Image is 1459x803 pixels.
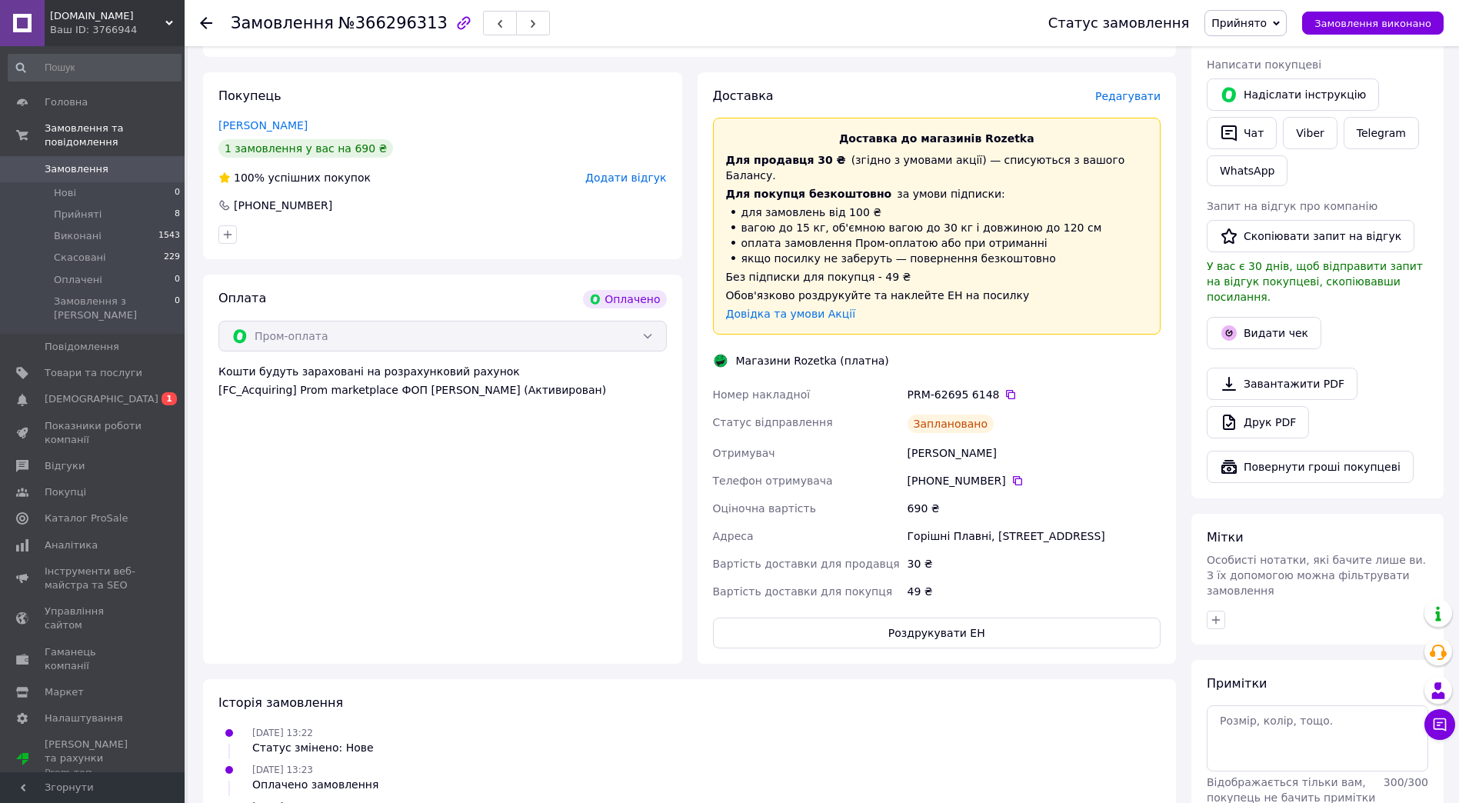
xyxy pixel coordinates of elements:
[218,695,343,710] span: Історія замовлення
[1207,317,1321,349] button: Видати чек
[1314,18,1431,29] span: Замовлення виконано
[252,777,378,792] div: Оплачено замовлення
[175,208,180,222] span: 8
[1207,117,1277,149] button: Чат
[1207,530,1244,545] span: Мітки
[904,578,1164,605] div: 49 ₴
[904,550,1164,578] div: 30 ₴
[232,198,334,213] div: [PHONE_NUMBER]
[904,522,1164,550] div: Горішні Плавні, [STREET_ADDRESS]
[45,605,142,632] span: Управління сайтом
[726,186,1148,202] div: за умови підписки:
[252,765,313,775] span: [DATE] 13:23
[252,728,313,738] span: [DATE] 13:22
[1207,554,1426,597] span: Особисті нотатки, які бачите лише ви. З їх допомогою можна фільтрувати замовлення
[1207,200,1377,212] span: Запит на відгук про компанію
[45,340,119,354] span: Повідомлення
[45,711,123,725] span: Налаштування
[908,415,994,433] div: Заплановано
[45,485,86,499] span: Покупці
[726,152,1148,183] div: (згідно з умовами акції) — списуються з вашого Балансу.
[713,388,811,401] span: Номер накладної
[218,88,281,103] span: Покупець
[713,585,893,598] span: Вартість доставки для покупця
[713,447,775,459] span: Отримувач
[218,382,667,398] div: [FC_Acquiring] Prom marketplace ФОП [PERSON_NAME] (Активирован)
[583,290,666,308] div: Оплачено
[713,502,816,515] span: Оціночна вартість
[200,15,212,31] div: Повернутися назад
[8,54,182,82] input: Пошук
[45,419,142,447] span: Показники роботи компанії
[252,740,374,755] div: Статус змінено: Нове
[713,530,754,542] span: Адреса
[218,119,308,132] a: [PERSON_NAME]
[45,685,84,699] span: Маркет
[45,122,185,149] span: Замовлення та повідомлення
[218,364,667,398] div: Кошти будуть зараховані на розрахунковий рахунок
[45,738,142,780] span: [PERSON_NAME] та рахунки
[218,291,266,305] span: Оплата
[1424,709,1455,740] button: Чат з покупцем
[54,208,102,222] span: Прийняті
[54,251,106,265] span: Скасовані
[45,511,128,525] span: Каталог ProSale
[1207,368,1357,400] a: Завантажити PDF
[45,645,142,673] span: Гаманець компанії
[1211,17,1267,29] span: Прийнято
[713,558,900,570] span: Вартість доставки для продавця
[1283,117,1337,149] a: Viber
[54,273,102,287] span: Оплачені
[713,475,833,487] span: Телефон отримувача
[726,154,846,166] span: Для продавця 30 ₴
[1207,451,1414,483] button: Повернути гроші покупцеві
[904,495,1164,522] div: 690 ₴
[231,14,334,32] span: Замовлення
[713,416,833,428] span: Статус відправлення
[726,188,892,200] span: Для покупця безкоштовно
[732,353,893,368] div: Магазини Rozetka (платна)
[1207,676,1267,691] span: Примітки
[1302,12,1444,35] button: Замовлення виконано
[1048,15,1190,31] div: Статус замовлення
[1207,155,1287,186] a: WhatsApp
[1207,406,1309,438] a: Друк PDF
[45,95,88,109] span: Головна
[218,170,371,185] div: успішних покупок
[54,186,76,200] span: Нові
[164,251,180,265] span: 229
[1207,220,1414,252] button: Скопіювати запит на відгук
[158,229,180,243] span: 1543
[585,172,666,184] span: Додати відгук
[726,308,856,320] a: Довідка та умови Акції
[54,229,102,243] span: Виконані
[234,172,265,184] span: 100%
[54,295,175,322] span: Замовлення з [PERSON_NAME]
[175,295,180,322] span: 0
[45,366,142,380] span: Товари та послуги
[1207,78,1379,111] button: Надіслати інструкцію
[726,269,1148,285] div: Без підписки для покупця - 49 ₴
[1384,776,1428,788] span: 300 / 300
[1344,117,1419,149] a: Telegram
[904,439,1164,467] div: [PERSON_NAME]
[908,387,1161,402] div: PRM-62695 6148
[45,538,98,552] span: Аналітика
[1095,90,1161,102] span: Редагувати
[908,473,1161,488] div: [PHONE_NUMBER]
[726,251,1148,266] li: якщо посилку не заберуть — повернення безкоштовно
[45,565,142,592] span: Інструменти веб-майстра та SEO
[1207,58,1321,71] span: Написати покупцеві
[175,273,180,287] span: 0
[45,459,85,473] span: Відгуки
[338,14,448,32] span: №366296313
[713,88,774,103] span: Доставка
[50,23,185,37] div: Ваш ID: 3766944
[45,766,142,780] div: Prom топ
[839,132,1034,145] span: Доставка до магазинів Rozetka
[726,235,1148,251] li: оплата замовлення Пром-оплатою або при отриманні
[162,392,177,405] span: 1
[726,220,1148,235] li: вагою до 15 кг, об'ємною вагою до 30 кг і довжиною до 120 см
[726,205,1148,220] li: для замовлень від 100 ₴
[45,392,158,406] span: [DEMOGRAPHIC_DATA]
